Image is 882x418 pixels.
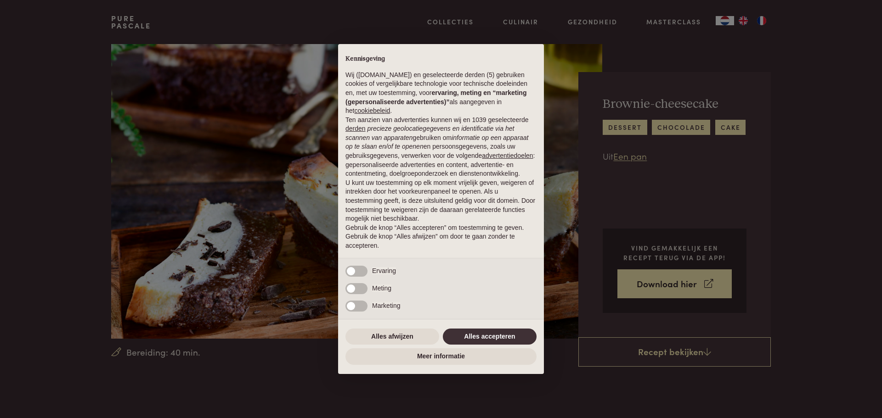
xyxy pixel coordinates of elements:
[345,124,366,134] button: derden
[345,348,537,365] button: Meer informatie
[345,89,526,106] strong: ervaring, meting en “marketing (gepersonaliseerde advertenties)”
[345,116,537,178] p: Ten aanzien van advertenties kunnen wij en 1039 geselecteerde gebruiken om en persoonsgegevens, z...
[372,284,391,292] span: Meting
[482,151,533,161] button: advertentiedoelen
[354,107,390,114] a: cookiebeleid
[345,134,529,150] em: informatie op een apparaat op te slaan en/of te openen
[345,178,537,223] p: U kunt uw toestemming op elk moment vrijelijk geven, weigeren of intrekken door het voorkeurenpan...
[345,55,537,63] h2: Kennisgeving
[345,71,537,116] p: Wij ([DOMAIN_NAME]) en geselecteerde derden (5) gebruiken cookies of vergelijkbare technologie vo...
[443,329,537,345] button: Alles accepteren
[345,329,439,345] button: Alles afwijzen
[372,302,400,309] span: Marketing
[345,125,514,141] em: precieze geolocatiegegevens en identificatie via het scannen van apparaten
[345,223,537,251] p: Gebruik de knop “Alles accepteren” om toestemming te geven. Gebruik de knop “Alles afwijzen” om d...
[372,267,396,274] span: Ervaring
